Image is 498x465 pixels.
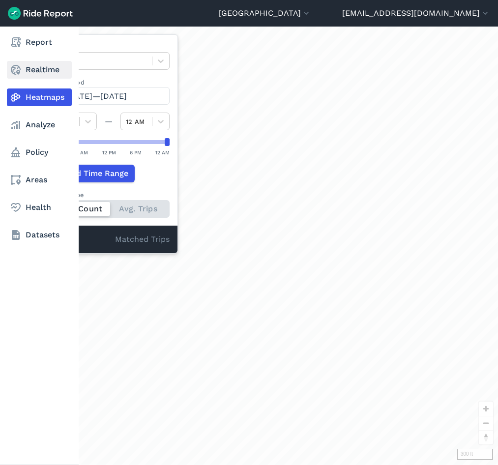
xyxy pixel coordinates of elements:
div: 6 PM [130,148,142,157]
div: - [48,233,115,246]
a: Policy [7,144,72,161]
a: Datasets [7,226,72,244]
div: 6 AM [76,148,88,157]
label: Data Type [48,43,170,52]
div: Count Type [48,190,170,200]
a: Heatmaps [7,88,72,106]
a: Analyze [7,116,72,134]
a: Report [7,33,72,51]
span: [DATE]—[DATE] [66,91,127,101]
div: — [97,116,120,127]
button: [GEOGRAPHIC_DATA] [219,7,311,19]
button: [EMAIL_ADDRESS][DOMAIN_NAME] [342,7,490,19]
button: [DATE]—[DATE] [48,87,170,105]
a: Realtime [7,61,72,79]
div: Matched Trips [40,226,177,253]
span: Add Time Range [66,168,128,179]
div: 12 AM [155,148,170,157]
div: loading [31,27,498,465]
img: Ride Report [8,7,73,20]
div: 12 PM [102,148,116,157]
button: Add Time Range [48,165,135,182]
a: Health [7,199,72,216]
label: Data Period [48,78,170,87]
a: Areas [7,171,72,189]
